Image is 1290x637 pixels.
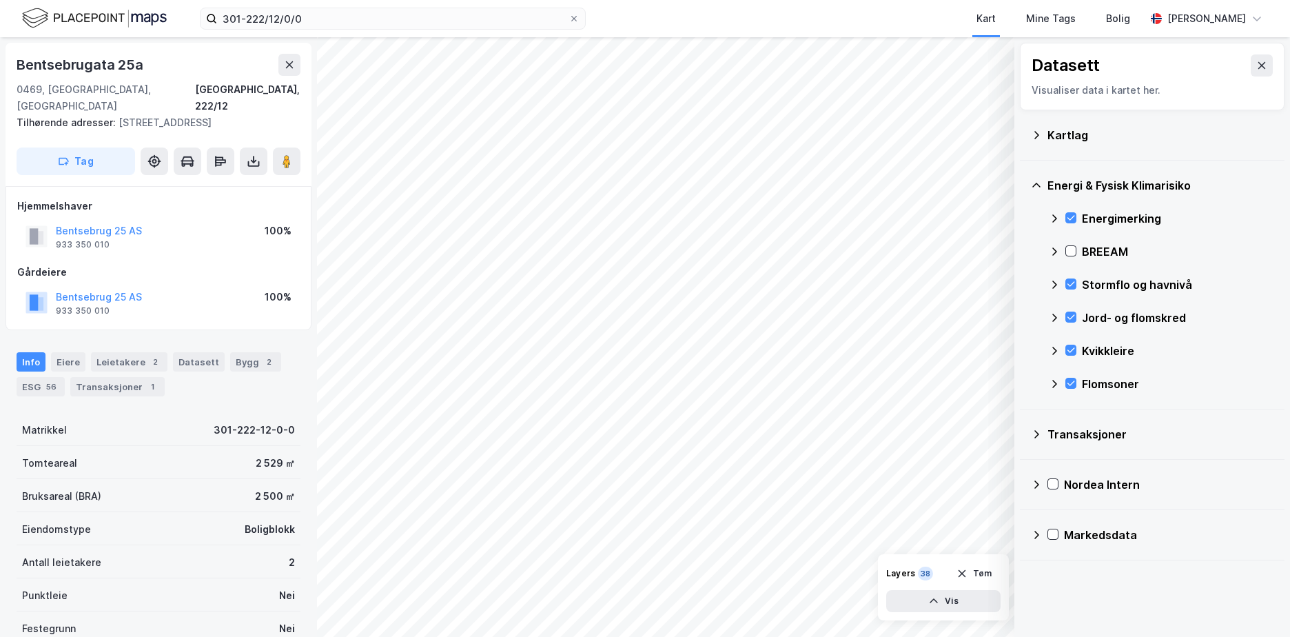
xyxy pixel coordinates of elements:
div: [STREET_ADDRESS] [17,114,289,131]
div: Nei [279,620,295,637]
div: Markedsdata [1064,527,1273,543]
div: 100% [265,289,291,305]
div: ESG [17,377,65,396]
div: Hjemmelshaver [17,198,300,214]
div: 100% [265,223,291,239]
img: logo.f888ab2527a4732fd821a326f86c7f29.svg [22,6,167,30]
div: Mine Tags [1026,10,1076,27]
div: Kvikkleire [1082,343,1273,359]
button: Vis [886,590,1001,612]
div: Eiendomstype [22,521,91,538]
div: Info [17,352,45,372]
div: Energimerking [1082,210,1273,227]
div: BREEAM [1082,243,1273,260]
div: Datasett [173,352,225,372]
div: Nei [279,587,295,604]
div: Stormflo og havnivå [1082,276,1273,293]
div: Kartlag [1047,127,1273,143]
div: Bolig [1106,10,1130,27]
div: 56 [43,380,59,394]
div: 1 [145,380,159,394]
input: Søk på adresse, matrikkel, gårdeiere, leietakere eller personer [217,8,569,29]
div: Flomsoner [1082,376,1273,392]
button: Tøm [948,563,1001,585]
div: Matrikkel [22,422,67,438]
iframe: Chat Widget [1221,571,1290,637]
div: 2 [148,355,162,369]
div: Leietakere [91,352,167,372]
div: Kart [976,10,996,27]
div: Layers [886,568,915,579]
div: Antall leietakere [22,554,101,571]
div: 2 [262,355,276,369]
div: Energi & Fysisk Klimarisiko [1047,177,1273,194]
div: Festegrunn [22,620,76,637]
div: 301-222-12-0-0 [214,422,295,438]
div: Jord- og flomskred [1082,310,1273,326]
div: [PERSON_NAME] [1167,10,1246,27]
div: 933 350 010 [56,239,110,250]
div: Visualiser data i kartet her. [1032,82,1273,99]
div: Eiere [51,352,85,372]
div: 38 [918,567,933,580]
div: Tomteareal [22,455,77,472]
div: 933 350 010 [56,305,110,316]
div: 2 [289,554,295,571]
div: [GEOGRAPHIC_DATA], 222/12 [195,81,300,114]
div: Punktleie [22,587,68,604]
div: Transaksjoner [70,377,165,396]
div: Datasett [1032,54,1100,77]
div: Bygg [230,352,281,372]
div: Bruksareal (BRA) [22,488,101,505]
div: Transaksjoner [1047,426,1273,443]
div: Bentsebrugata 25a [17,54,146,76]
div: Boligblokk [245,521,295,538]
span: Tilhørende adresser: [17,117,119,128]
div: 0469, [GEOGRAPHIC_DATA], [GEOGRAPHIC_DATA] [17,81,195,114]
div: 2 500 ㎡ [255,488,295,505]
div: Gårdeiere [17,264,300,281]
div: 2 529 ㎡ [256,455,295,472]
div: Nordea Intern [1064,476,1273,493]
button: Tag [17,148,135,175]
